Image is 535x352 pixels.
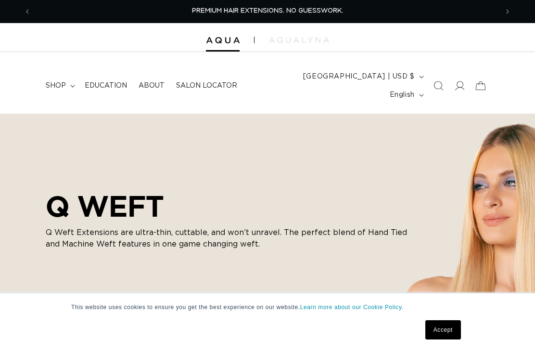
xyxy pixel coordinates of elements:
span: About [139,81,165,90]
button: English [384,86,428,104]
img: aqualyna.com [269,37,329,43]
a: Education [79,76,133,96]
span: English [390,90,415,100]
a: Learn more about our Cookie Policy. [300,304,404,311]
button: Next announcement [497,2,518,21]
span: Salon Locator [176,81,237,90]
a: About [133,76,170,96]
summary: shop [40,76,79,96]
p: Q Weft Extensions are ultra-thin, cuttable, and won’t unravel. The perfect blend of Hand Tied and... [46,227,411,250]
p: This website uses cookies to ensure you get the best experience on our website. [71,303,464,312]
a: Salon Locator [170,76,243,96]
img: Aqua Hair Extensions [206,37,240,44]
h2: Q WEFT [46,189,411,223]
a: Accept [425,320,461,339]
button: [GEOGRAPHIC_DATA] | USD $ [297,67,428,86]
span: PREMIUM HAIR EXTENSIONS. NO GUESSWORK. [192,8,343,14]
span: [GEOGRAPHIC_DATA] | USD $ [303,72,415,82]
span: shop [46,81,66,90]
button: Previous announcement [17,2,38,21]
span: Education [85,81,127,90]
summary: Search [428,75,449,96]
